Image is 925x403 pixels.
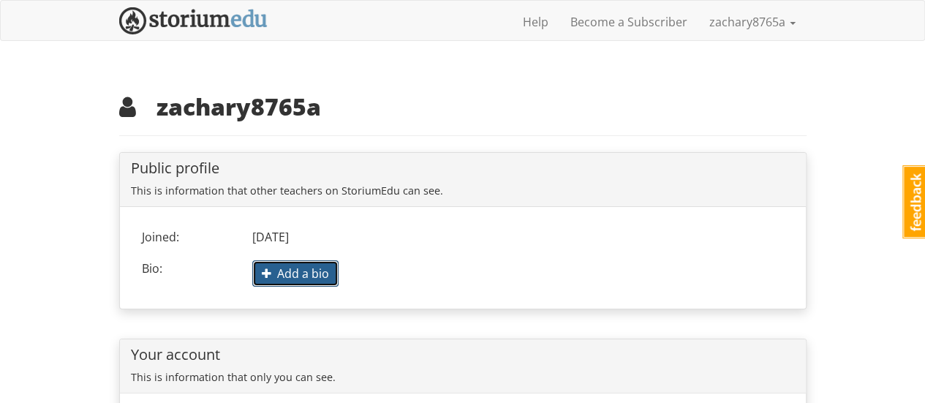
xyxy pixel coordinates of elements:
img: StoriumEDU [119,7,268,34]
h4: Public profile [131,160,795,176]
span: Add a bio [262,265,329,282]
div: Joined: [131,229,241,246]
p: This is information that other teachers on StoriumEdu can see. [131,184,795,199]
h2: zachary8765a [119,94,807,119]
a: Become a Subscriber [559,4,698,40]
button: Add a bio [252,260,339,287]
a: zachary8765a [698,4,807,40]
div: Bio: [131,260,241,277]
div: [DATE] [241,229,795,246]
h4: Your account [131,347,795,363]
a: Help [512,4,559,40]
p: This is information that only you can see. [131,370,795,385]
